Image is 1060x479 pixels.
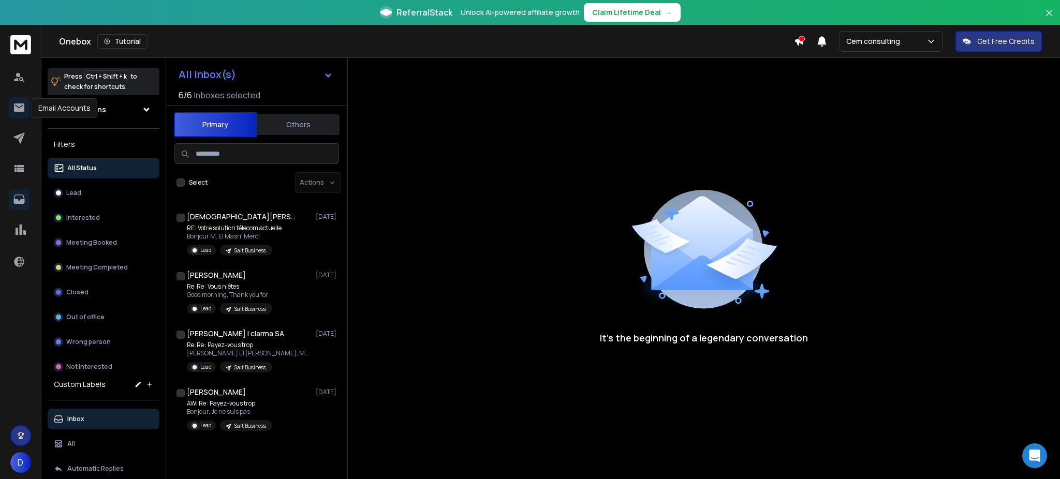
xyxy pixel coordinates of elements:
[584,3,681,22] button: Claim Lifetime Deal→
[48,207,159,228] button: Interested
[48,158,159,178] button: All Status
[48,409,159,429] button: Inbox
[187,328,284,339] h1: [PERSON_NAME] l clarma SA
[84,70,128,82] span: Ctrl + Shift + k
[257,113,340,136] button: Others
[200,363,212,371] p: Lead
[316,330,339,338] p: [DATE]
[187,232,282,241] p: Bonjour M. El Masri, Merci
[194,89,260,101] h3: Inboxes selected
[67,164,97,172] p: All Status
[187,387,246,397] h1: [PERSON_NAME]
[48,307,159,327] button: Out of office
[461,7,580,18] p: Unlock AI-powered affiliate growth
[187,224,282,232] p: RE: Votre solution télécom actuelle
[48,99,159,120] button: All Campaigns
[846,36,904,47] p: Cem consulting
[179,69,236,80] h1: All Inbox(s)
[32,98,97,118] div: Email Accounts
[66,263,128,272] p: Meeting Completed
[200,305,212,312] p: Lead
[59,34,794,49] div: Onebox
[174,112,257,137] button: Primary
[66,189,81,197] p: Lead
[665,7,672,18] span: →
[48,458,159,479] button: Automatic Replies
[66,214,100,222] p: Interested
[66,288,89,296] p: Closed
[10,452,31,473] button: D
[66,313,105,321] p: Out of office
[396,6,452,19] span: ReferralStack
[316,213,339,221] p: [DATE]
[187,270,246,280] h1: [PERSON_NAME]
[187,282,272,291] p: Re: Re : Vous n’êtes
[234,247,266,255] p: Salt Business
[170,64,341,85] button: All Inbox(s)
[179,89,192,101] span: 6 / 6
[187,349,311,357] p: [PERSON_NAME] El [PERSON_NAME], Merci
[200,422,212,429] p: Lead
[48,257,159,278] button: Meeting Completed
[955,31,1042,52] button: Get Free Credits
[67,440,75,448] p: All
[67,465,124,473] p: Automatic Replies
[234,364,266,371] p: Salt Business
[97,34,148,49] button: Tutorial
[54,379,106,390] h3: Custom Labels
[66,238,117,247] p: Meeting Booked
[187,212,301,222] h1: [DEMOGRAPHIC_DATA][PERSON_NAME]
[187,341,311,349] p: Re: Re : Payez-vous trop
[316,388,339,396] p: [DATE]
[48,183,159,203] button: Lead
[187,408,272,416] p: Bonjour, Je ne suis pas
[1022,443,1047,468] div: Open Intercom Messenger
[187,291,272,299] p: Good morning, Thank you for
[66,363,112,371] p: Not Interested
[66,338,111,346] p: Wrong person
[600,331,808,345] p: It’s the beginning of a legendary conversation
[189,178,208,187] label: Select
[67,415,84,423] p: Inbox
[187,399,272,408] p: AW: Re : Payez-vous trop
[1042,6,1056,31] button: Close banner
[234,422,266,430] p: Salt Business
[316,271,339,279] p: [DATE]
[48,356,159,377] button: Not Interested
[48,332,159,352] button: Wrong person
[977,36,1035,47] p: Get Free Credits
[200,246,212,254] p: Lead
[48,137,159,152] h3: Filters
[48,282,159,303] button: Closed
[48,232,159,253] button: Meeting Booked
[48,433,159,454] button: All
[234,305,266,313] p: Salt Business
[64,71,137,92] p: Press to check for shortcuts.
